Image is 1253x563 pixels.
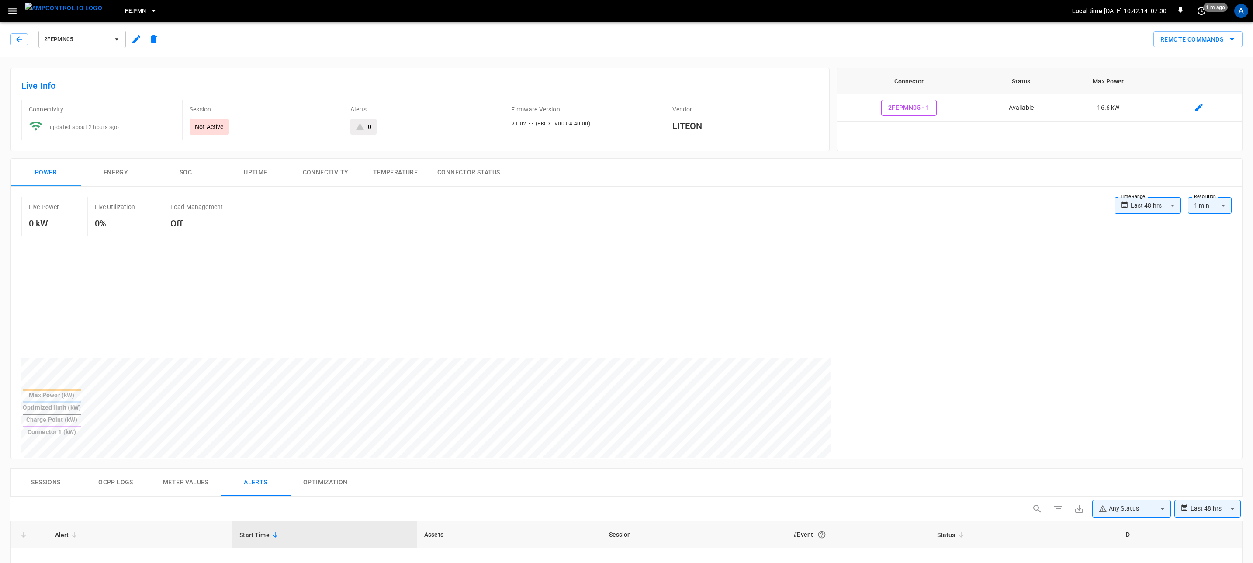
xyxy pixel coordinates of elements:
[95,202,135,211] p: Live Utilization
[1117,521,1242,548] th: ID
[981,68,1062,94] th: Status
[937,530,967,540] span: Status
[221,469,291,497] button: Alerts
[221,159,291,187] button: Uptime
[814,527,830,542] button: An event is a single occurrence of an issue. An alert groups related events for the same asset, m...
[151,469,221,497] button: Meter Values
[511,121,590,127] span: V1.02.33 (BBOX: V00.04.40.00)
[1194,193,1216,200] label: Resolution
[55,530,80,540] span: Alert
[38,31,126,48] button: 2FEPMN05
[121,3,161,20] button: FE.PMN
[151,159,221,187] button: SOC
[430,159,507,187] button: Connector Status
[1188,197,1232,214] div: 1 min
[29,216,59,230] h6: 0 kW
[125,6,146,16] span: FE.PMN
[1098,504,1157,513] div: Any Status
[511,105,658,114] p: Firmware Version
[1062,68,1155,94] th: Max Power
[793,527,923,542] div: #Event
[602,521,787,548] th: Session
[1121,193,1145,200] label: Time Range
[1153,31,1243,48] button: Remote Commands
[170,216,223,230] h6: Off
[417,521,602,548] th: Assets
[50,124,119,130] span: updated about 2 hours ago
[195,122,224,131] p: Not Active
[29,202,59,211] p: Live Power
[1191,500,1241,517] div: Last 48 hrs
[170,202,223,211] p: Load Management
[21,79,819,93] h6: Live Info
[291,469,360,497] button: Optimization
[981,94,1062,122] td: Available
[95,216,135,230] h6: 0%
[1104,7,1166,15] p: [DATE] 10:42:14 -07:00
[11,469,81,497] button: Sessions
[360,159,430,187] button: Temperature
[368,122,371,131] div: 0
[44,35,109,45] span: 2FEPMN05
[1131,197,1181,214] div: Last 48 hrs
[291,159,360,187] button: Connectivity
[1153,31,1243,48] div: remote commands options
[1062,94,1155,122] td: 16.6 kW
[1194,4,1208,18] button: set refresh interval
[350,105,497,114] p: Alerts
[190,105,336,114] p: Session
[837,68,981,94] th: Connector
[672,119,819,133] h6: LITEON
[1203,3,1228,12] span: 1 m ago
[81,159,151,187] button: Energy
[81,469,151,497] button: Ocpp logs
[1234,4,1248,18] div: profile-icon
[29,105,175,114] p: Connectivity
[239,530,281,540] span: Start Time
[672,105,819,114] p: Vendor
[1072,7,1102,15] p: Local time
[881,100,937,116] button: 2FEPMN05 - 1
[837,68,1242,122] table: connector table
[11,159,81,187] button: Power
[25,3,102,14] img: ampcontrol.io logo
